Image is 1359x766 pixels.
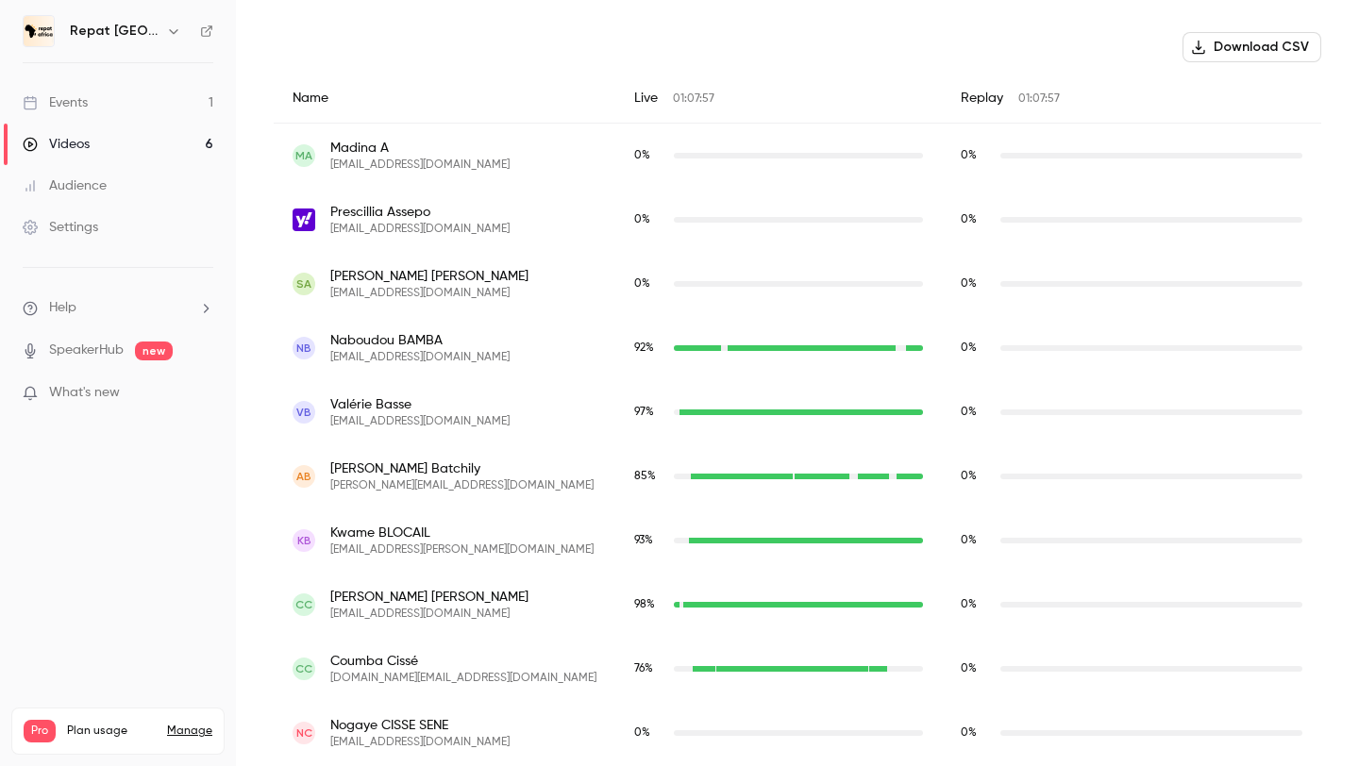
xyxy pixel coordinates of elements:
[634,214,650,225] span: 0 %
[135,341,173,360] span: new
[330,588,528,607] span: [PERSON_NAME] [PERSON_NAME]
[634,150,650,161] span: 0 %
[634,278,650,290] span: 0 %
[634,147,664,164] span: Live watch time
[961,535,977,546] span: 0 %
[961,532,991,549] span: Replay watch time
[961,150,977,161] span: 0 %
[23,218,98,237] div: Settings
[961,211,991,228] span: Replay watch time
[274,316,1321,380] div: bamba87@hotmail.fr
[67,724,156,739] span: Plan usage
[330,671,596,686] span: [DOMAIN_NAME][EMAIL_ADDRESS][DOMAIN_NAME]
[961,340,991,357] span: Replay watch time
[330,203,510,222] span: Prescillia Assepo
[330,350,510,365] span: [EMAIL_ADDRESS][DOMAIN_NAME]
[1183,32,1321,62] button: Download CSV
[634,535,653,546] span: 93 %
[330,607,528,622] span: [EMAIL_ADDRESS][DOMAIN_NAME]
[634,663,653,674] span: 76 %
[634,407,654,418] span: 97 %
[634,275,664,292] span: Live watch time
[961,727,977,739] span: 0 %
[330,139,510,158] span: Madina A
[23,176,107,195] div: Audience
[296,724,312,741] span: NC
[961,724,991,741] span: Replay watch time
[167,724,212,739] a: Manage
[330,331,510,350] span: Naboudou BAMBA
[49,298,76,318] span: Help
[634,404,664,421] span: Live watch time
[24,16,54,46] img: Repat Africa
[634,660,664,677] span: Live watch time
[274,188,1321,252] div: a.prescillia@yahoo.fr
[961,214,977,225] span: 0 %
[296,340,311,357] span: NB
[942,74,1321,124] div: Replay
[634,727,650,739] span: 0 %
[296,404,311,421] span: VB
[274,124,1321,189] div: madinaadjagbe@gmail.com
[330,158,510,173] span: [EMAIL_ADDRESS][DOMAIN_NAME]
[296,275,311,292] span: SA
[330,459,594,478] span: [PERSON_NAME] Batchily
[961,342,977,354] span: 0 %
[49,341,124,360] a: SpeakerHub
[634,340,664,357] span: Live watch time
[274,508,1321,573] div: blocail.frantz@hotmail.com
[1018,93,1060,105] span: 01:07:57
[634,599,655,610] span: 98 %
[634,471,656,482] span: 85 %
[330,414,510,429] span: [EMAIL_ADDRESS][DOMAIN_NAME]
[274,74,615,124] div: Name
[961,599,977,610] span: 0 %
[961,275,991,292] span: Replay watch time
[24,720,56,742] span: Pro
[961,660,991,677] span: Replay watch time
[330,716,510,735] span: Nogaye CISSE SENE
[274,701,1321,765] div: nogaye.cisse.iae08@gmail.com
[330,267,528,286] span: [PERSON_NAME] [PERSON_NAME]
[295,596,312,613] span: CC
[634,342,654,354] span: 92 %
[23,298,213,318] li: help-dropdown-opener
[961,471,977,482] span: 0 %
[274,637,1321,701] div: coumba.tc@gmail.com
[274,444,1321,508] div: audrey.batchily@gmail.com
[961,596,991,613] span: Replay watch time
[70,22,159,41] h6: Repat [GEOGRAPHIC_DATA]
[297,532,311,549] span: KB
[634,596,664,613] span: Live watch time
[49,383,120,403] span: What's new
[673,93,714,105] span: 01:07:57
[961,468,991,485] span: Replay watch time
[961,407,977,418] span: 0 %
[961,147,991,164] span: Replay watch time
[295,660,312,677] span: CC
[330,542,594,558] span: [EMAIL_ADDRESS][PERSON_NAME][DOMAIN_NAME]
[330,222,510,237] span: [EMAIL_ADDRESS][DOMAIN_NAME]
[296,468,311,485] span: AB
[961,404,991,421] span: Replay watch time
[274,252,1321,316] div: aurelie.sanchez04@gmail.com
[23,93,88,112] div: Events
[330,524,594,542] span: Kwame BLOCAIL
[961,278,977,290] span: 0 %
[23,135,90,154] div: Videos
[634,724,664,741] span: Live watch time
[330,395,510,414] span: Valérie Basse
[295,147,312,164] span: MA
[274,573,1321,637] div: ccorrea274@gmail.com
[274,380,1321,444] div: bassevalerie8@hotmail.com
[961,663,977,674] span: 0 %
[293,208,315,231] img: yahoo.fr
[330,735,510,750] span: [EMAIL_ADDRESS][DOMAIN_NAME]
[634,532,664,549] span: Live watch time
[330,478,594,493] span: [PERSON_NAME][EMAIL_ADDRESS][DOMAIN_NAME]
[330,286,528,301] span: [EMAIL_ADDRESS][DOMAIN_NAME]
[330,652,596,671] span: Coumba Cissé
[634,468,664,485] span: Live watch time
[634,211,664,228] span: Live watch time
[615,74,942,124] div: Live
